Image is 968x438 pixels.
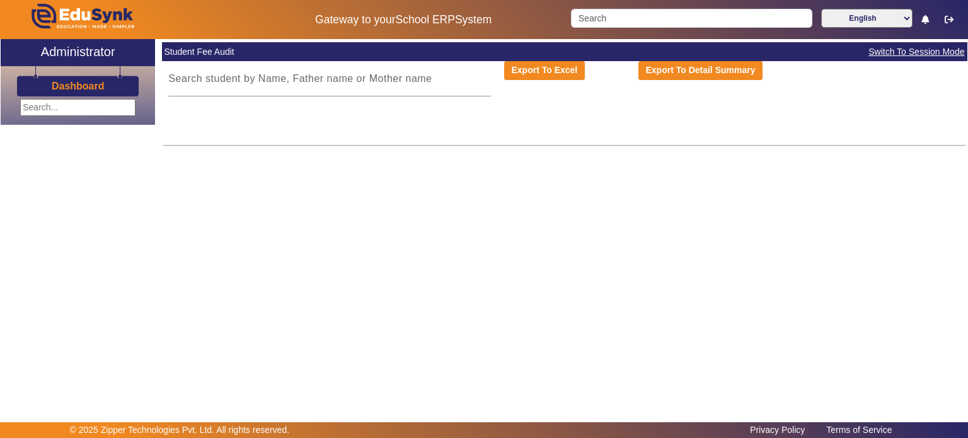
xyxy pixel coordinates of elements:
[1,39,155,66] a: Administrator
[571,9,812,28] input: Search
[51,79,105,93] a: Dashboard
[162,42,967,61] mat-card-header: Student Fee Audit
[744,422,811,438] a: Privacy Policy
[504,61,585,80] button: Export To Excel
[168,71,491,86] input: Search student by Name, Father name or Mother name
[20,99,135,116] input: Search...
[868,45,965,59] span: Switch To Session Mode
[820,422,898,438] a: Terms of Service
[41,44,115,59] h2: Administrator
[638,61,763,80] button: Export To Detail Summary
[52,80,105,92] h3: Dashboard
[249,13,558,26] h5: Gateway to your System
[396,13,455,26] span: School ERP
[70,424,290,437] p: © 2025 Zipper Technologies Pvt. Ltd. All rights reserved.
